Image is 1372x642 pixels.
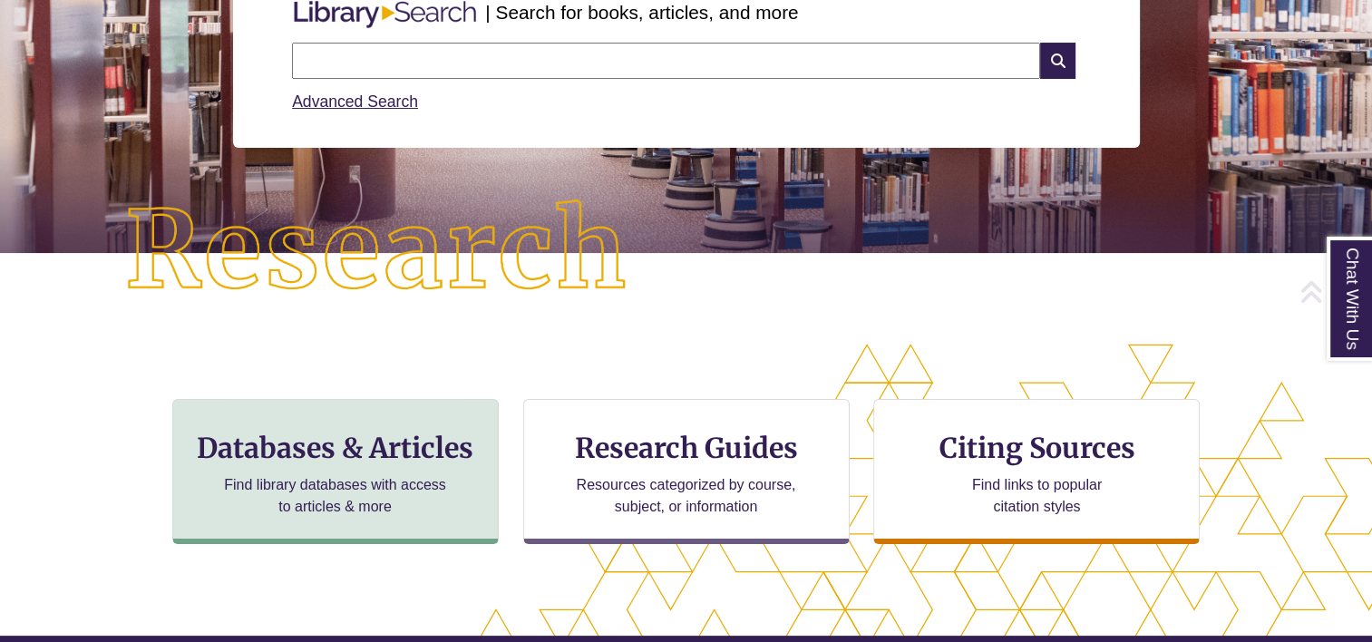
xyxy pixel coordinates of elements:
a: Databases & Articles Find library databases with access to articles & more [172,399,499,544]
h3: Databases & Articles [188,431,483,465]
p: Find library databases with access to articles & more [217,474,453,518]
p: Resources categorized by course, subject, or information [568,474,804,518]
a: Advanced Search [292,92,418,111]
h3: Research Guides [539,431,834,465]
i: Search [1040,43,1075,79]
h3: Citing Sources [927,431,1148,465]
img: Research [69,144,686,359]
a: Back to Top [1299,279,1367,304]
a: Research Guides Resources categorized by course, subject, or information [523,399,850,544]
p: Find links to popular citation styles [949,474,1125,518]
a: Citing Sources Find links to popular citation styles [873,399,1200,544]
